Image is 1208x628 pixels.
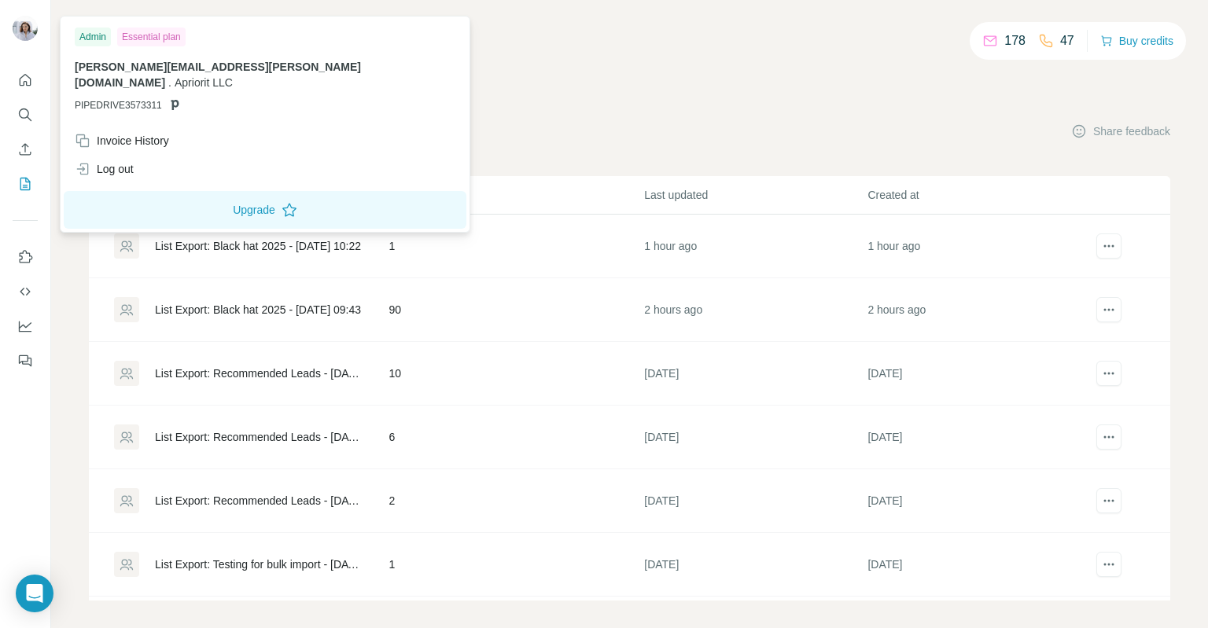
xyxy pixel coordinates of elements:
[1096,488,1121,513] button: actions
[75,28,111,46] div: Admin
[16,575,53,612] div: Open Intercom Messenger
[643,278,867,342] td: 2 hours ago
[13,170,38,198] button: My lists
[867,187,1089,203] p: Created at
[389,342,644,406] td: 10
[1096,361,1121,386] button: actions
[13,312,38,340] button: Dashboard
[389,278,644,342] td: 90
[13,347,38,375] button: Feedback
[389,533,644,597] td: 1
[1100,30,1173,52] button: Buy credits
[389,469,644,533] td: 2
[155,429,363,445] div: List Export: Recommended Leads - [DATE] 16:08
[13,66,38,94] button: Quick start
[1004,31,1026,50] p: 178
[1071,123,1170,139] button: Share feedback
[644,187,866,203] p: Last updated
[155,238,361,254] div: List Export: Black hat 2025 - [DATE] 10:22
[643,342,867,406] td: [DATE]
[13,243,38,271] button: Use Surfe on LinkedIn
[168,76,171,89] span: .
[867,406,1090,469] td: [DATE]
[13,16,38,41] img: Avatar
[1096,552,1121,577] button: actions
[643,406,867,469] td: [DATE]
[13,101,38,129] button: Search
[175,76,233,89] span: Apriorit LLC
[75,161,134,177] div: Log out
[389,215,644,278] td: 1
[1096,233,1121,259] button: actions
[643,533,867,597] td: [DATE]
[867,215,1090,278] td: 1 hour ago
[867,469,1090,533] td: [DATE]
[64,191,466,229] button: Upgrade
[155,556,363,572] div: List Export: Testing for bulk import - [DATE] 10:04
[1096,424,1121,450] button: actions
[117,28,186,46] div: Essential plan
[75,133,169,149] div: Invoice History
[867,342,1090,406] td: [DATE]
[389,187,643,203] p: Records
[867,278,1090,342] td: 2 hours ago
[75,61,361,89] span: [PERSON_NAME][EMAIL_ADDRESS][PERSON_NAME][DOMAIN_NAME]
[1096,297,1121,322] button: actions
[75,98,162,112] span: PIPEDRIVE3573311
[867,533,1090,597] td: [DATE]
[13,277,38,306] button: Use Surfe API
[155,493,363,509] div: List Export: Recommended Leads - [DATE] 16:06
[643,469,867,533] td: [DATE]
[155,302,361,318] div: List Export: Black hat 2025 - [DATE] 09:43
[155,365,363,381] div: List Export: Recommended Leads - [DATE] 13:16
[1060,31,1074,50] p: 47
[13,135,38,163] button: Enrich CSV
[643,215,867,278] td: 1 hour ago
[389,406,644,469] td: 6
